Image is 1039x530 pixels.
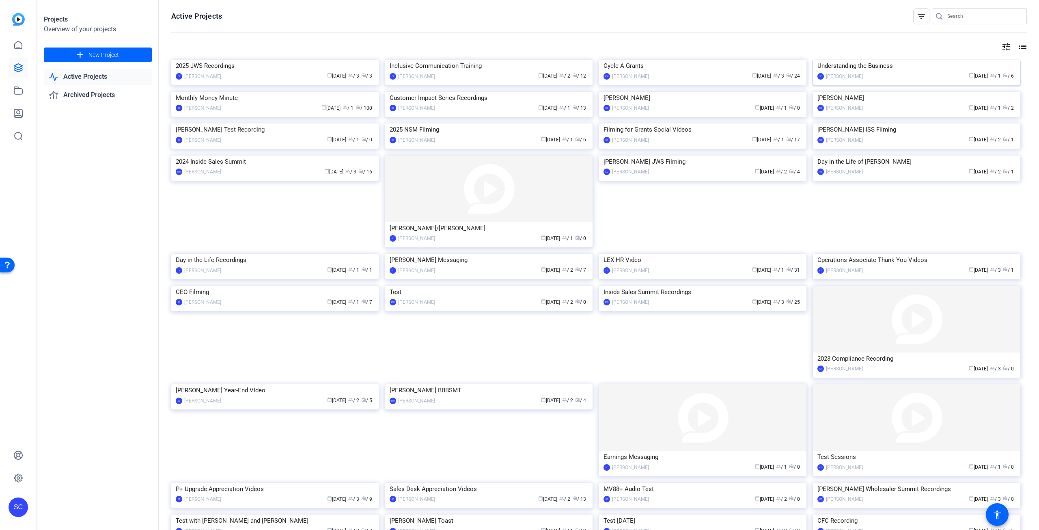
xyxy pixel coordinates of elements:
[575,397,580,402] span: radio
[755,169,774,175] span: [DATE]
[826,104,863,112] div: [PERSON_NAME]
[1003,267,1008,272] span: radio
[604,451,802,463] div: Earnings Messaging
[390,384,588,396] div: [PERSON_NAME] BBBSMT
[817,123,1016,136] div: [PERSON_NAME] ISS Filming
[562,137,573,143] span: / 1
[990,267,995,272] span: group
[969,366,974,370] span: calendar_today
[776,169,787,175] span: / 2
[773,136,778,141] span: group
[786,136,791,141] span: radio
[390,235,396,242] div: SC
[356,105,360,110] span: radio
[390,137,396,143] div: SC
[398,234,435,242] div: [PERSON_NAME]
[390,299,396,305] div: RW
[776,105,781,110] span: group
[390,60,588,72] div: Inclusive Communication Training
[817,60,1016,72] div: Understanding the Business
[786,137,800,143] span: / 17
[786,267,800,273] span: / 31
[969,267,974,272] span: calendar_today
[390,267,396,274] div: SC
[358,169,372,175] span: / 16
[348,136,353,141] span: group
[826,365,863,373] div: [PERSON_NAME]
[789,496,794,501] span: radio
[184,298,221,306] div: [PERSON_NAME]
[541,398,560,403] span: [DATE]
[75,50,85,60] mat-icon: add
[575,299,580,304] span: radio
[773,137,784,143] span: / 1
[789,105,794,110] span: radio
[990,169,1001,175] span: / 2
[559,73,564,78] span: group
[44,69,152,85] a: Active Projects
[541,267,546,272] span: calendar_today
[969,137,988,143] span: [DATE]
[390,92,588,104] div: Customer Impact Series Recordings
[572,496,577,501] span: radio
[562,267,567,272] span: group
[826,168,863,176] div: [PERSON_NAME]
[327,137,346,143] span: [DATE]
[604,483,802,495] div: MV88+ Audio Test
[176,169,182,175] div: RW
[390,254,588,266] div: [PERSON_NAME] Messaging
[184,104,221,112] div: [PERSON_NAME]
[752,267,771,273] span: [DATE]
[348,73,353,78] span: group
[990,137,1001,143] span: / 2
[390,222,588,234] div: [PERSON_NAME]/[PERSON_NAME]
[348,398,359,403] span: / 2
[1003,464,1014,470] span: / 0
[755,496,760,501] span: calendar_today
[604,156,802,168] div: [PERSON_NAME] JWS Filming
[562,267,573,273] span: / 2
[786,267,791,272] span: radio
[755,496,774,502] span: [DATE]
[1003,73,1014,79] span: / 6
[327,299,346,305] span: [DATE]
[356,105,372,111] span: / 100
[541,299,546,304] span: calendar_today
[826,495,863,503] div: [PERSON_NAME]
[575,136,580,141] span: radio
[990,105,995,110] span: group
[752,73,757,78] span: calendar_today
[604,496,610,502] div: SC
[176,156,374,168] div: 2024 Inside Sales Summit
[786,299,791,304] span: radio
[1003,105,1008,110] span: radio
[773,299,778,304] span: group
[327,136,332,141] span: calendar_today
[990,73,995,78] span: group
[990,366,1001,372] span: / 3
[176,123,374,136] div: [PERSON_NAME] Test Recording
[541,267,560,273] span: [DATE]
[398,136,435,144] div: [PERSON_NAME]
[348,496,359,502] span: / 3
[538,496,557,502] span: [DATE]
[776,496,787,502] span: / 2
[390,123,588,136] div: 2025 NSM Filming
[776,105,787,111] span: / 1
[541,236,560,241] span: [DATE]
[990,267,1001,273] span: / 3
[12,13,25,26] img: blue-gradient.svg
[604,299,610,305] div: RW
[817,156,1016,168] div: Day in the Life of [PERSON_NAME]
[969,105,974,110] span: calendar_today
[604,254,802,266] div: LEX HR Video
[947,11,1020,21] input: Search
[361,136,366,141] span: radio
[361,267,372,273] span: / 1
[786,299,800,305] span: / 25
[817,254,1016,266] div: Operations Associate Thank You Videos
[604,123,802,136] div: Filming for Grants Social Videos
[348,267,359,273] span: / 1
[1003,496,1008,501] span: radio
[327,496,346,502] span: [DATE]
